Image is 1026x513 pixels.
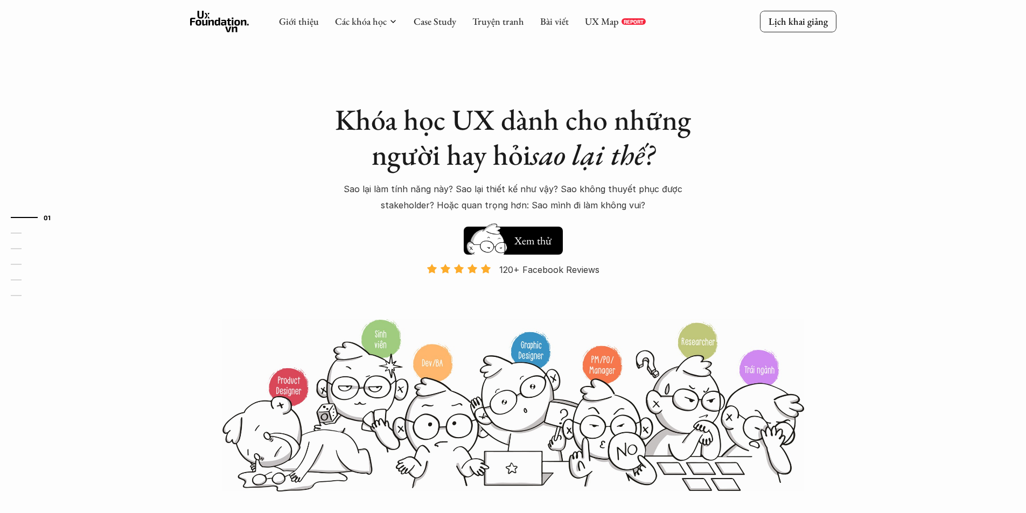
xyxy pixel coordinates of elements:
p: Lịch khai giảng [769,15,828,27]
a: Lịch khai giảng [760,11,836,32]
a: Truyện tranh [472,15,524,27]
a: 120+ Facebook Reviews [417,263,609,318]
p: 120+ Facebook Reviews [499,262,599,278]
h1: Khóa học UX dành cho những người hay hỏi [325,102,702,172]
em: sao lại thế? [531,136,654,173]
a: Bài viết [540,15,569,27]
strong: 01 [44,214,51,221]
a: Giới thiệu [279,15,319,27]
h5: Xem thử [514,233,552,248]
a: Case Study [414,15,456,27]
a: Các khóa học [335,15,387,27]
a: 01 [11,211,62,224]
p: REPORT [624,18,644,25]
p: Sao lại làm tính năng này? Sao lại thiết kế như vậy? Sao không thuyết phục được stakeholder? Hoặc... [325,181,702,214]
a: REPORT [622,18,646,25]
a: UX Map [585,15,619,27]
a: Xem thử [464,221,563,255]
